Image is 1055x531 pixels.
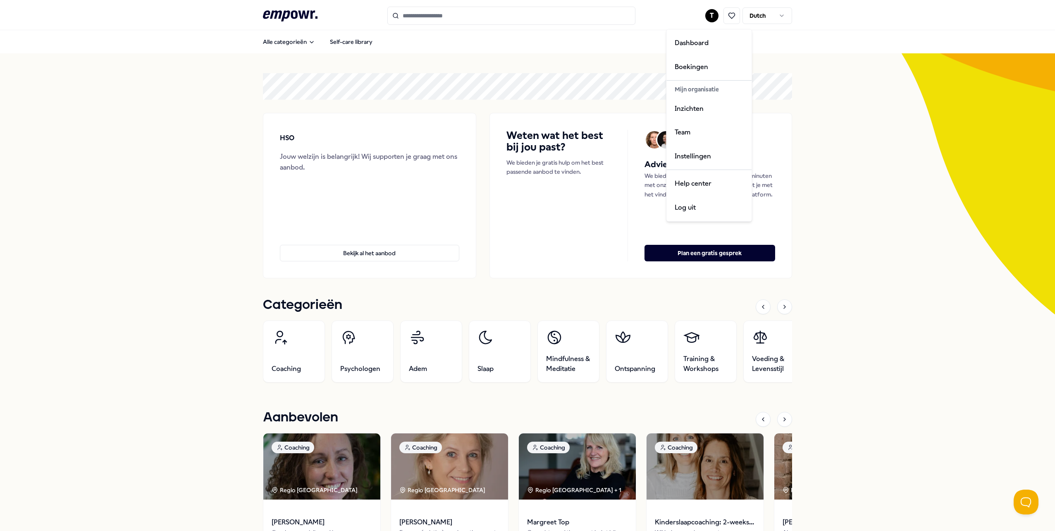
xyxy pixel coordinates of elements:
[668,172,750,196] a: Help center
[668,31,750,55] a: Dashboard
[668,120,750,144] a: Team
[668,55,750,79] a: Boekingen
[668,196,750,220] div: Log uit
[668,97,750,121] a: Inzichten
[668,82,750,96] div: Mijn organisatie
[668,144,750,168] a: Instellingen
[666,29,752,222] div: T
